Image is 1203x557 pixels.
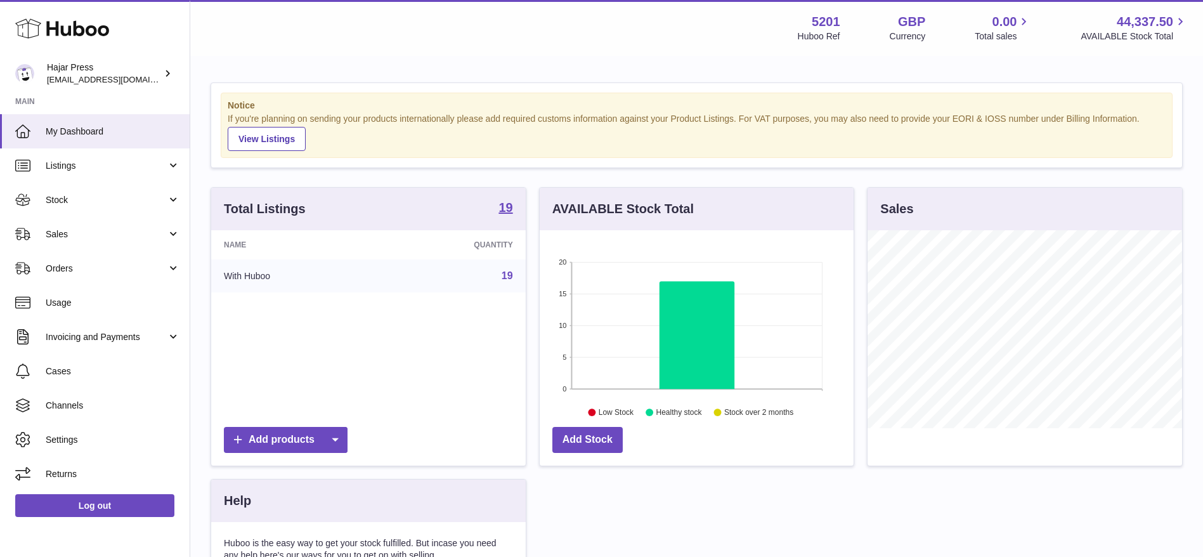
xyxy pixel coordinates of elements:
[975,30,1031,43] span: Total sales
[47,74,186,84] span: [EMAIL_ADDRESS][DOMAIN_NAME]
[228,127,306,151] a: View Listings
[211,259,377,292] td: With Huboo
[46,194,167,206] span: Stock
[228,113,1166,151] div: If you're planning on sending your products internationally please add required customs informati...
[46,468,180,480] span: Returns
[562,385,566,393] text: 0
[46,126,180,138] span: My Dashboard
[1081,30,1188,43] span: AVAILABLE Stock Total
[46,434,180,446] span: Settings
[46,365,180,377] span: Cases
[562,353,566,361] text: 5
[559,258,566,266] text: 20
[552,200,694,218] h3: AVAILABLE Stock Total
[46,228,167,240] span: Sales
[559,322,566,329] text: 10
[898,13,925,30] strong: GBP
[992,13,1017,30] span: 0.00
[498,201,512,214] strong: 19
[211,230,377,259] th: Name
[599,408,634,417] text: Low Stock
[228,100,1166,112] strong: Notice
[502,270,513,281] a: 19
[656,408,702,417] text: Healthy stock
[798,30,840,43] div: Huboo Ref
[377,230,525,259] th: Quantity
[224,200,306,218] h3: Total Listings
[46,297,180,309] span: Usage
[224,427,348,453] a: Add products
[812,13,840,30] strong: 5201
[15,494,174,517] a: Log out
[498,201,512,216] a: 19
[47,62,161,86] div: Hajar Press
[559,290,566,298] text: 15
[224,492,251,509] h3: Help
[15,64,34,83] img: internalAdmin-5201@internal.huboo.com
[46,263,167,275] span: Orders
[46,331,167,343] span: Invoicing and Payments
[890,30,926,43] div: Currency
[1081,13,1188,43] a: 44,337.50 AVAILABLE Stock Total
[880,200,913,218] h3: Sales
[552,427,623,453] a: Add Stock
[724,408,793,417] text: Stock over 2 months
[975,13,1031,43] a: 0.00 Total sales
[1117,13,1173,30] span: 44,337.50
[46,160,167,172] span: Listings
[46,400,180,412] span: Channels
